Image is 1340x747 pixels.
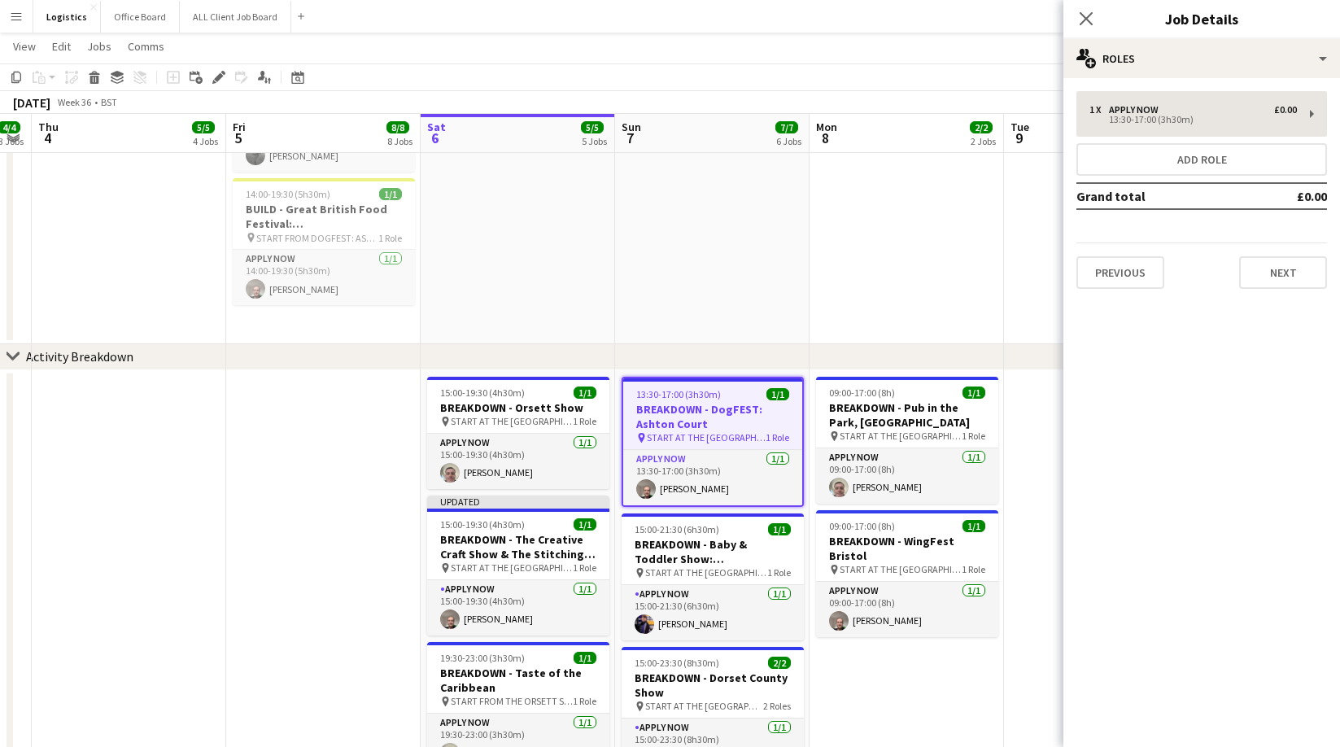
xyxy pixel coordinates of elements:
[1089,104,1109,116] div: 1 x
[1076,256,1164,289] button: Previous
[233,250,415,305] app-card-role: APPLY NOW1/114:00-19:30 (5h30m)[PERSON_NAME]
[427,580,609,636] app-card-role: APPLY NOW1/115:00-19:30 (4h30m)[PERSON_NAME]
[816,448,998,504] app-card-role: APPLY NOW1/109:00-17:00 (8h)[PERSON_NAME]
[622,513,804,640] app-job-card: 15:00-21:30 (6h30m)1/1BREAKDOWN - Baby & Toddler Show: [GEOGRAPHIC_DATA] START AT THE [GEOGRAPHIC...
[427,377,609,489] app-job-card: 15:00-19:30 (4h30m)1/1BREAKDOWN - Orsett Show START AT THE [GEOGRAPHIC_DATA]1 RoleAPPLY NOW1/115:...
[645,700,763,712] span: START AT THE [GEOGRAPHIC_DATA]
[1063,39,1340,78] div: Roles
[623,402,802,431] h3: BREAKDOWN - DogFEST: Ashton Court
[233,202,415,231] h3: BUILD - Great British Food Festival: [GEOGRAPHIC_DATA]
[36,129,59,147] span: 4
[816,510,998,637] div: 09:00-17:00 (8h)1/1BREAKDOWN - WingFest Bristol START AT THE [GEOGRAPHIC_DATA]1 RoleAPPLY NOW1/10...
[26,348,133,365] div: Activity Breakdown
[1076,183,1250,209] td: Grand total
[1076,143,1327,176] button: Add role
[46,36,77,57] a: Edit
[427,496,609,509] div: Updated
[814,129,837,147] span: 8
[1274,104,1297,116] div: £0.00
[816,582,998,637] app-card-role: APPLY NOW1/109:00-17:00 (8h)[PERSON_NAME]
[33,1,101,33] button: Logistics
[829,520,895,532] span: 09:00-17:00 (8h)
[52,39,71,54] span: Edit
[767,566,791,579] span: 1 Role
[233,178,415,305] app-job-card: 14:00-19:30 (5h30m)1/1BUILD - Great British Food Festival: [GEOGRAPHIC_DATA] START FROM DOGFEST: ...
[425,129,446,147] span: 6
[635,523,719,535] span: 15:00-21:30 (6h30m)
[776,135,801,147] div: 6 Jobs
[971,135,996,147] div: 2 Jobs
[582,135,607,147] div: 5 Jobs
[128,39,164,54] span: Comms
[970,121,993,133] span: 2/2
[1008,129,1029,147] span: 9
[962,520,985,532] span: 1/1
[622,120,641,134] span: Sun
[180,1,291,33] button: ALL Client Job Board
[962,430,985,442] span: 1 Role
[766,388,789,400] span: 1/1
[1109,104,1165,116] div: APPLY NOW
[647,431,766,443] span: START AT THE [GEOGRAPHIC_DATA]
[1063,8,1340,29] h3: Job Details
[816,120,837,134] span: Mon
[768,657,791,669] span: 2/2
[427,496,609,636] app-job-card: Updated15:00-19:30 (4h30m)1/1BREAKDOWN - The Creative Craft Show & The Stitching Show START AT TH...
[622,585,804,640] app-card-role: APPLY NOW1/115:00-21:30 (6h30m)[PERSON_NAME]
[763,700,791,712] span: 2 Roles
[13,94,50,111] div: [DATE]
[101,1,180,33] button: Office Board
[440,652,525,664] span: 19:30-23:00 (3h30m)
[574,652,596,664] span: 1/1
[574,387,596,399] span: 1/1
[816,377,998,504] app-job-card: 09:00-17:00 (8h)1/1BREAKDOWN - Pub in the Park, [GEOGRAPHIC_DATA] START AT THE [GEOGRAPHIC_DATA]1...
[768,523,791,535] span: 1/1
[840,563,962,575] span: START AT THE [GEOGRAPHIC_DATA]
[1239,256,1327,289] button: Next
[622,671,804,700] h3: BREAKDOWN - Dorset County Show
[619,129,641,147] span: 7
[427,400,609,415] h3: BREAKDOWN - Orsett Show
[440,387,525,399] span: 15:00-19:30 (4h30m)
[451,561,573,574] span: START AT THE [GEOGRAPHIC_DATA]
[816,534,998,563] h3: BREAKDOWN - WingFest Bristol
[1010,120,1029,134] span: Tue
[622,537,804,566] h3: BREAKDOWN - Baby & Toddler Show: [GEOGRAPHIC_DATA]
[573,415,596,427] span: 1 Role
[379,188,402,200] span: 1/1
[230,129,246,147] span: 5
[192,121,215,133] span: 5/5
[840,430,962,442] span: START AT THE [GEOGRAPHIC_DATA]
[816,400,998,430] h3: BREAKDOWN - Pub in the Park, [GEOGRAPHIC_DATA]
[581,121,604,133] span: 5/5
[81,36,118,57] a: Jobs
[7,36,42,57] a: View
[574,518,596,531] span: 1/1
[636,388,721,400] span: 13:30-17:00 (3h30m)
[427,532,609,561] h3: BREAKDOWN - The Creative Craft Show & The Stitching Show
[121,36,171,57] a: Comms
[233,120,246,134] span: Fri
[573,695,596,707] span: 1 Role
[1089,116,1297,124] div: 13:30-17:00 (3h30m)
[775,121,798,133] span: 7/7
[246,188,330,200] span: 14:00-19:30 (5h30m)
[962,387,985,399] span: 1/1
[645,566,767,579] span: START AT THE [GEOGRAPHIC_DATA]
[427,120,446,134] span: Sat
[193,135,218,147] div: 4 Jobs
[962,563,985,575] span: 1 Role
[54,96,94,108] span: Week 36
[87,39,111,54] span: Jobs
[622,377,804,507] app-job-card: 13:30-17:00 (3h30m)1/1BREAKDOWN - DogFEST: Ashton Court START AT THE [GEOGRAPHIC_DATA]1 RoleAPPLY...
[573,561,596,574] span: 1 Role
[38,120,59,134] span: Thu
[378,232,402,244] span: 1 Role
[13,39,36,54] span: View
